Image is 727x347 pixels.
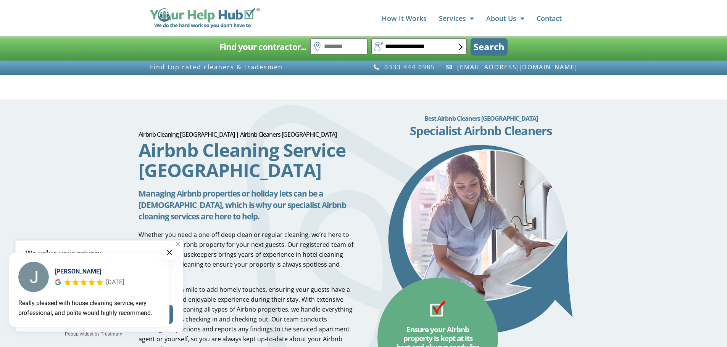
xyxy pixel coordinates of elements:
a: 0333 444 0985 [373,64,435,70]
img: Close [176,242,180,246]
img: Janet [18,262,49,292]
a: About Us [486,11,524,26]
div: [DATE] [106,277,124,287]
img: Google Reviews [55,279,61,285]
h3: Find top rated cleaners & tradesmen [150,64,360,70]
p: Whether you need a one-off deep clean or regular cleaning, we’re here to prepare your Airbnb prop... [139,230,354,279]
h1: Airbnb Cleaning [GEOGRAPHIC_DATA] | Airbnb Cleaners [GEOGRAPHIC_DATA] [139,131,354,138]
h2: Airbnb Cleaning Service [GEOGRAPHIC_DATA] [139,140,354,180]
img: select-box-form.svg [459,44,463,50]
div: Really pleased with house cleaning service, very professional, and polite would highly recommend. [18,298,160,318]
img: Airbnb Cleaning Manchester - Airbnb Cleaning Service [385,144,576,335]
button: Search [471,38,508,56]
a: Services [439,11,474,26]
h2: Find your contractor... [219,39,306,54]
div: [PERSON_NAME] [55,267,124,276]
a: Popup widget by Trustmary [9,330,178,338]
span: [EMAIL_ADDRESS][DOMAIN_NAME] [455,64,577,70]
a: [EMAIL_ADDRESS][DOMAIN_NAME] [446,64,577,70]
div: Google [55,279,61,285]
h2: Best Airbnb Cleaners [GEOGRAPHIC_DATA] [373,111,589,126]
h3: Specialist Airbnb Cleaners [373,125,589,137]
span: 0333 444 0985 [382,64,435,70]
nav: Menu [268,11,561,26]
img: Your Help Hub Wide Logo [150,8,260,29]
h3: Managing Airbnb properties or holiday lets can be a [DEMOGRAPHIC_DATA], which is why our speciali... [139,188,354,222]
a: Contact [537,11,562,26]
a: How It Works [382,11,427,26]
